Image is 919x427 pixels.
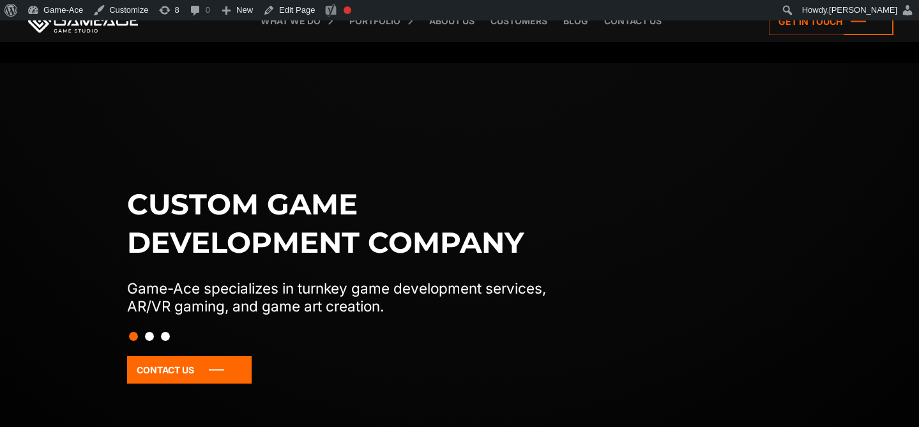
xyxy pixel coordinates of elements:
[829,5,897,15] span: [PERSON_NAME]
[127,280,573,315] p: Game-Ace specializes in turnkey game development services, AR/VR gaming, and game art creation.
[145,326,154,347] button: Slide 2
[344,6,351,14] div: Focus keyphrase not set
[161,326,170,347] button: Slide 3
[129,326,138,347] button: Slide 1
[127,185,573,262] h1: Custom game development company
[769,8,893,35] a: Get in touch
[127,356,252,384] a: Contact Us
